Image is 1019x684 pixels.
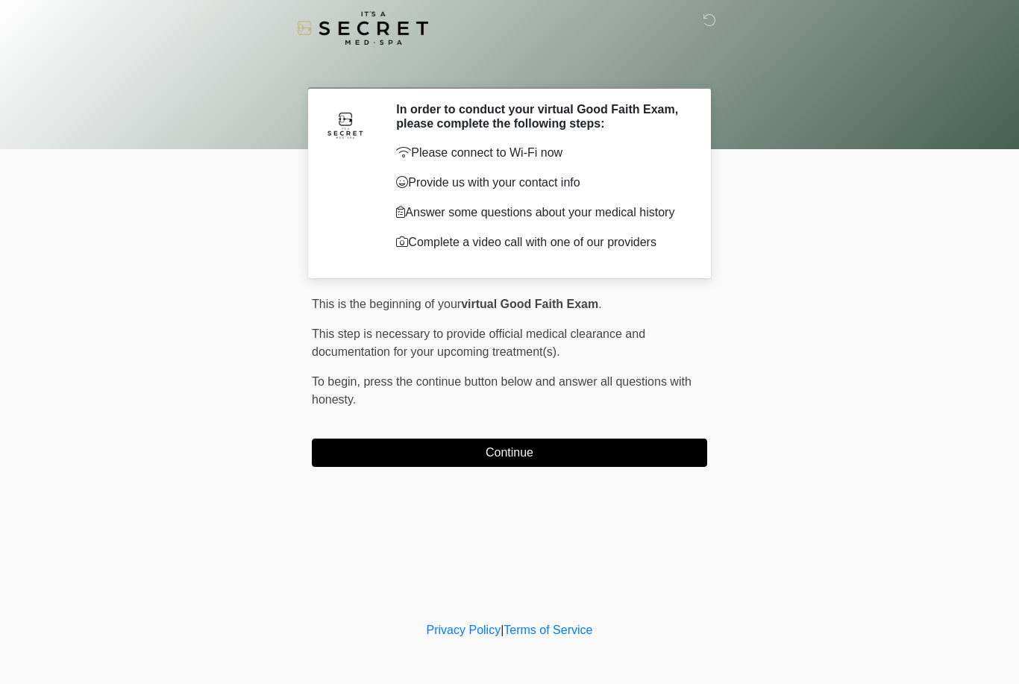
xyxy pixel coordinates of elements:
[598,298,601,310] span: .
[312,439,707,467] button: Continue
[312,327,645,358] span: This step is necessary to provide official medical clearance and documentation for your upcoming ...
[396,144,685,162] p: Please connect to Wi-Fi now
[312,298,461,310] span: This is the beginning of your
[396,102,685,131] h2: In order to conduct your virtual Good Faith Exam, please complete the following steps:
[427,624,501,636] a: Privacy Policy
[301,54,718,81] h1: ‎ ‎
[396,233,685,251] p: Complete a video call with one of our providers
[396,204,685,222] p: Answer some questions about your medical history
[312,375,692,406] span: press the continue button below and answer all questions with honesty.
[461,298,598,310] strong: virtual Good Faith Exam
[297,11,428,45] img: It's A Secret Med Spa Logo
[396,174,685,192] p: Provide us with your contact info
[323,102,368,147] img: Agent Avatar
[312,375,363,388] span: To begin,
[504,624,592,636] a: Terms of Service
[501,624,504,636] a: |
